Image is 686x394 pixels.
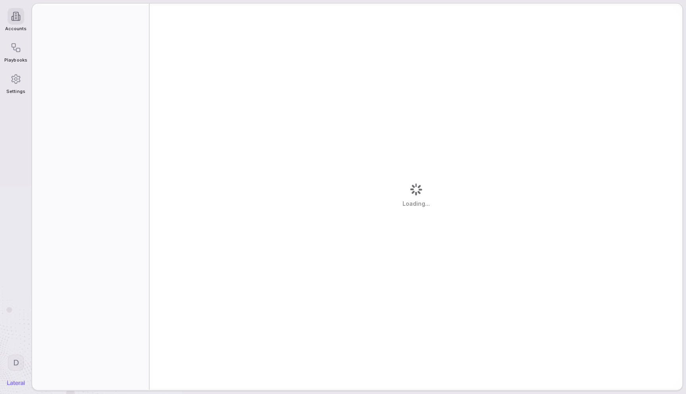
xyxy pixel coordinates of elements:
a: Accounts [4,4,27,35]
img: Lateral [7,380,25,385]
span: Accounts [5,26,27,31]
span: D [13,357,19,368]
a: Playbooks [4,35,27,67]
span: Playbooks [4,58,27,63]
span: Loading... [403,200,430,208]
span: Settings [6,89,25,94]
a: Settings [4,67,27,98]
